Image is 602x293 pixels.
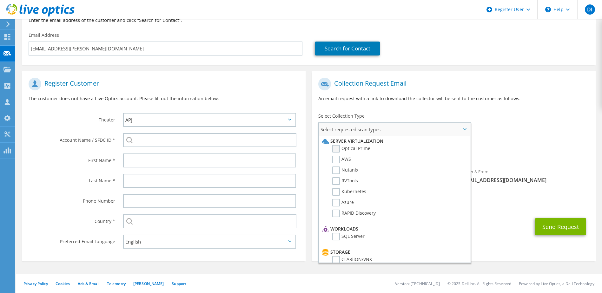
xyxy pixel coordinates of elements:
label: Select Collection Type [318,113,365,119]
label: Preferred Email Language [29,235,115,245]
a: Cookies [56,281,70,286]
label: Optical Prime [332,145,370,153]
p: An email request with a link to download the collector will be sent to the customer as follows. [318,95,589,102]
label: RVTools [332,177,358,185]
a: Ads & Email [78,281,99,286]
label: CLARiiON/VNX [332,256,372,264]
span: Select requested scan types [319,123,470,136]
span: DI [585,4,595,15]
li: Version: [TECHNICAL_ID] [395,281,440,286]
a: Telemetry [107,281,126,286]
div: Sender & From [454,165,596,187]
span: [EMAIL_ADDRESS][DOMAIN_NAME] [460,177,589,184]
a: Search for Contact [315,42,380,55]
li: Powered by Live Optics, a Dell Technology [519,281,594,286]
a: [PERSON_NAME] [133,281,164,286]
li: Storage [321,248,467,256]
label: Nutanix [332,166,358,174]
div: CC & Reply To [312,190,595,212]
label: First Name * [29,153,115,164]
label: AWS [332,156,351,163]
label: Theater [29,113,115,123]
button: Send Request [535,218,586,235]
label: Last Name * [29,174,115,184]
h3: Enter the email address of the customer and click “Search for Contact”. [29,16,589,23]
h1: Register Customer [29,78,296,90]
h1: Collection Request Email [318,78,586,90]
label: RAPID Discovery [332,210,376,217]
label: Azure [332,199,354,206]
label: Email Address [29,32,59,38]
li: Workloads [321,225,467,233]
svg: \n [545,7,551,12]
p: The customer does not have a Live Optics account. Please fill out the information below. [29,95,299,102]
label: Phone Number [29,194,115,204]
a: Privacy Policy [23,281,48,286]
label: Account Name / SFDC ID * [29,133,115,143]
div: Requested Collections [312,138,595,162]
label: Country * [29,214,115,225]
li: Server Virtualization [321,137,467,145]
li: © 2025 Dell Inc. All Rights Reserved [447,281,511,286]
label: SQL Server [332,233,365,240]
label: Kubernetes [332,188,366,196]
a: Support [172,281,187,286]
div: To [312,165,454,187]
